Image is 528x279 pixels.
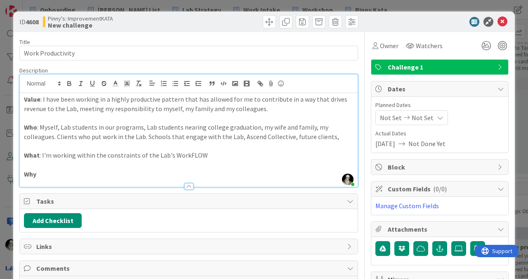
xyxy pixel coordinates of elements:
[388,62,493,72] span: Challenge 1
[36,242,343,251] span: Links
[24,123,354,141] p: : Myself, Lab students in our programs, Lab students nearing college graduation, my wife and fami...
[26,18,39,26] b: 4608
[19,67,48,74] span: Description
[375,202,439,210] a: Manage Custom Fields
[48,15,113,22] span: Pinny's: ImprovementKATA
[388,184,493,194] span: Custom Fields
[48,22,113,28] b: New challenge
[24,95,354,113] p: : I have been working in a highly productive pattern that has allowed for me to contribute in a w...
[388,224,493,234] span: Attachments
[36,263,343,273] span: Comments
[342,174,354,185] img: 5slRnFBaanOLW26e9PW3UnY7xOjyexml.jpeg
[24,123,37,131] strong: Who
[380,113,402,123] span: Not Set
[380,41,398,51] span: Owner
[24,95,40,103] strong: Value
[24,170,36,178] strong: Why
[412,113,434,123] span: Not Set
[375,129,504,138] span: Actual Dates
[388,162,493,172] span: Block
[433,185,447,193] span: ( 0/0 )
[17,1,38,11] span: Support
[416,41,443,51] span: Watchers
[388,84,493,94] span: Dates
[19,46,358,60] input: type card name here...
[408,139,445,149] span: Not Done Yet
[375,101,504,109] span: Planned Dates
[36,196,343,206] span: Tasks
[24,151,354,160] p: : I'm working within the constraints of the Lab's WorkFLOW
[19,38,30,46] label: Title
[24,213,82,228] button: Add Checklist
[24,151,40,159] strong: What
[19,17,39,27] span: ID
[375,139,395,149] span: [DATE]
